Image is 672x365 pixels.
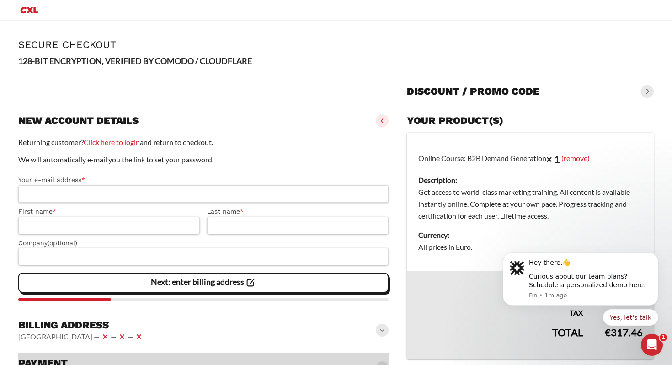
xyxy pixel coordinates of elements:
span: (optional) [48,239,77,247]
h3: Billing address [18,319,144,332]
a: (remove) [561,153,590,162]
span: 1 [660,334,667,341]
h3: New account details [18,114,139,127]
iframe: Intercom notifications message [489,241,672,360]
vaadin-button: Next: enter billing address [18,273,389,293]
dd: All prices in Euro. [418,241,643,253]
p: Returning customer? and return to checkout. [18,136,389,148]
dt: Description: [418,174,643,186]
h1: Secure Checkout [18,39,654,50]
dt: Currency: [418,229,643,241]
label: First name [18,206,200,217]
a: Click here to login [84,138,140,146]
iframe: Intercom live chat [641,334,663,356]
p: We will automatically e-mail you the link to set your password. [18,154,389,166]
th: Subtotal [407,271,594,301]
th: Total [407,319,594,359]
th: Tax [407,301,594,319]
label: Last name [207,206,389,217]
label: Company [18,238,389,248]
strong: 128-BIT ENCRYPTION, VERIFIED BY COMODO / CLOUDFLARE [18,56,252,66]
strong: × 1 [546,153,560,165]
td: Online Course: B2B Demand Generation [407,133,654,272]
vaadin-horizontal-layout: [GEOGRAPHIC_DATA] — — — [18,331,144,342]
h3: Discount / promo code [407,85,539,98]
dd: Get access to world-class marketing training. All content is available instantly online. Complete... [418,186,643,222]
label: Your e-mail address [18,175,389,185]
